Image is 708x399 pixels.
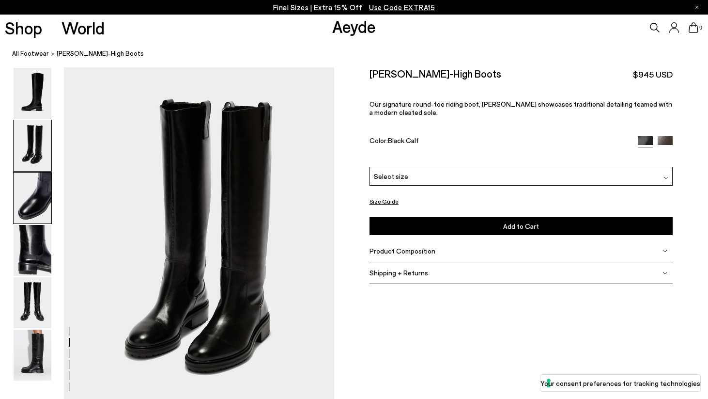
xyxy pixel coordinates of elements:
img: Henry Knee-High Boots - Image 6 [14,330,51,381]
span: Product Composition [369,247,435,255]
span: 0 [698,25,703,31]
span: $945 USD [633,68,673,80]
a: All Footwear [12,48,49,59]
img: Henry Knee-High Boots - Image 5 [14,277,51,328]
img: Henry Knee-High Boots - Image 3 [14,173,51,223]
button: Your consent preferences for tracking technologies [540,375,700,391]
a: Shop [5,19,42,36]
img: Henry Knee-High Boots - Image 2 [14,120,51,171]
span: Add to Cart [503,222,539,230]
p: Final Sizes | Extra 15% Off [273,1,435,14]
img: Henry Knee-High Boots - Image 4 [14,225,51,276]
a: World [62,19,105,36]
a: 0 [689,22,698,33]
div: Color: [369,136,628,147]
p: Our signature round-toe riding boot, [PERSON_NAME] showcases traditional detailing teamed with a ... [369,100,673,116]
nav: breadcrumb [12,41,708,67]
img: svg%3E [663,176,668,180]
span: Black Calf [388,136,419,144]
img: svg%3E [662,270,667,275]
label: Your consent preferences for tracking technologies [540,378,700,388]
a: Aeyde [332,16,376,36]
span: Select size [374,171,408,181]
button: Add to Cart [369,217,673,235]
button: Size Guide [369,195,399,207]
span: [PERSON_NAME]-High Boots [57,48,144,59]
h2: [PERSON_NAME]-High Boots [369,67,501,80]
span: Navigate to /collections/ss25-final-sizes [369,3,435,12]
span: Shipping + Returns [369,269,428,277]
img: svg%3E [662,248,667,253]
img: Henry Knee-High Boots - Image 1 [14,68,51,119]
